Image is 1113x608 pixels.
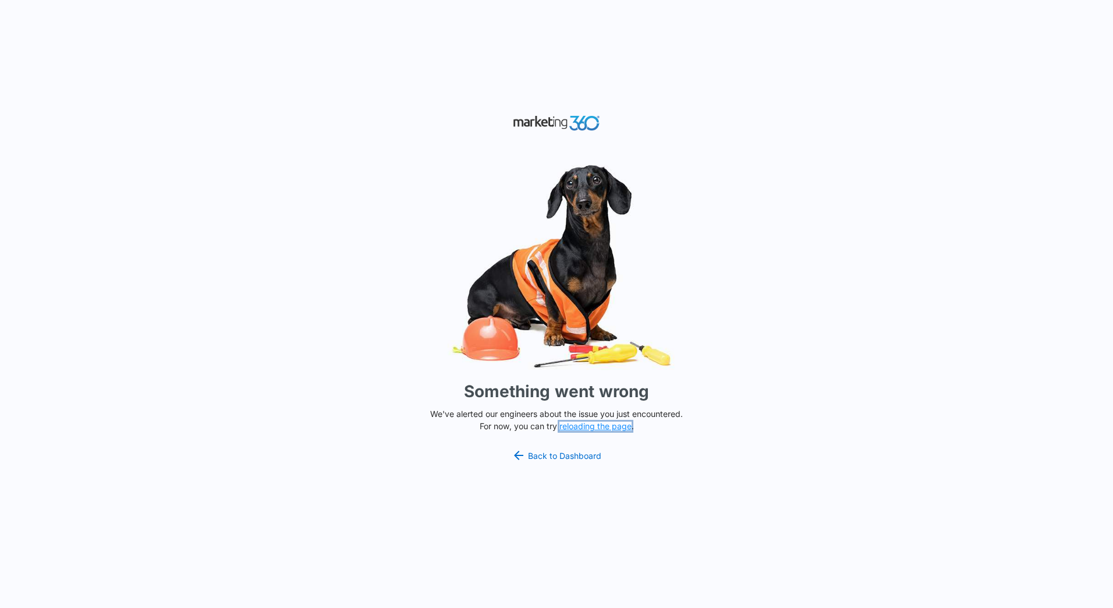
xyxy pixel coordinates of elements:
img: Sad Dog [382,158,731,375]
img: Marketing 360 Logo [513,113,600,133]
h1: Something went wrong [464,379,649,404]
button: reloading the page [559,422,632,431]
p: We've alerted our engineers about the issue you just encountered. For now, you can try . [426,408,687,432]
a: Back to Dashboard [512,448,601,462]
